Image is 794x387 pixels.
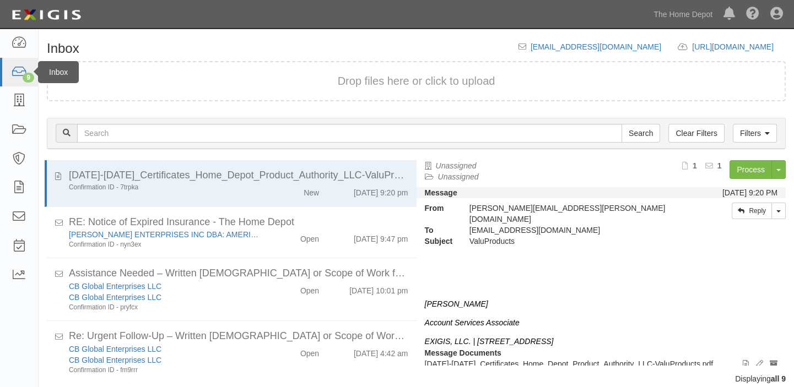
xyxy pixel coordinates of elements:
a: CB Global Enterprises LLC [69,293,161,302]
div: inbox@thdmerchandising.complianz.com [461,225,685,236]
a: CB Global Enterprises LLC [69,356,161,364]
strong: Subject [417,236,461,247]
div: [DATE] 10:01 pm [349,281,408,296]
input: Search [77,124,622,143]
button: Drop files here or click to upload [338,73,495,89]
a: The Home Depot [648,3,718,25]
i: Archive document [770,361,777,368]
div: 9 [23,73,34,83]
a: CB Global Enterprises LLC [69,282,161,291]
b: all 9 [771,374,786,383]
div: New [304,183,319,198]
a: Unassigned [436,161,477,170]
a: [EMAIL_ADDRESS][DOMAIN_NAME] [531,42,661,51]
a: Reply [732,203,772,219]
div: Re: Urgent Follow-Up – Written Contract or Scope of Work Needed for COI [69,329,408,344]
a: Clear Filters [668,124,724,143]
div: [DATE] 9:47 pm [354,229,408,244]
i: [PERSON_NAME] [425,299,488,308]
div: [DATE] 9:20 pm [354,183,408,198]
div: Open [300,229,319,244]
div: Open [300,344,319,359]
div: Confirmation ID - pryfcx [69,303,260,312]
b: 1 [693,161,697,170]
p: [DATE]-[DATE]_Certificates_Home_Depot_Product_Authority_LLC-ValuProducts.pdf [425,358,778,369]
div: Assistance Needed – Written Contract or Scope of Work for COI (Home Depot Onboarding) [69,266,408,281]
div: ValuProducts [461,236,685,247]
strong: Message [425,188,457,197]
i: EXIGIS, LLC. | [STREET_ADDRESS] |Direct: 646.762.1544|Email: [425,337,554,357]
input: Search [622,124,660,143]
a: Process [730,160,772,179]
div: Confirmation ID - fm9rrr [69,366,260,375]
div: [DATE] 4:42 am [354,344,408,359]
a: Unassigned [438,172,479,181]
div: Confirmation ID - 7trpka [69,183,260,192]
a: Filters [733,124,777,143]
div: Open [300,281,319,296]
i: Edit document [755,361,763,368]
div: 2025-2026_Certificates_Home_Depot_Product_Authority_LLC-ValuProducts.pdf [69,168,408,183]
div: [PERSON_NAME][EMAIL_ADDRESS][PERSON_NAME][DOMAIN_NAME] [461,203,685,225]
b: 1 [717,161,722,170]
div: [DATE] 9:20 PM [722,187,777,198]
i: Help Center - Complianz [746,8,759,21]
a: [PERSON_NAME] ENTERPRISES INC DBA: AMERICAN CLEANING TECHNOLOGIES [69,230,372,239]
div: Confirmation ID - nyn3ex [69,240,260,249]
div: Displaying [39,373,794,384]
strong: From [417,203,461,214]
strong: Message Documents [425,348,501,357]
div: RE: Notice of Expired Insurance - The Home Depot [69,215,408,230]
h1: Inbox [47,41,79,56]
i: View [743,361,749,368]
i: Account Services Associate [425,318,520,327]
a: [URL][DOMAIN_NAME] [692,42,786,51]
img: logo-5460c22ac91f19d4615b14bd174203de0afe785f0fc80cf4dbbc73dc1793850b.png [8,5,84,25]
strong: To [417,225,461,236]
a: CB Global Enterprises LLC [69,345,161,353]
div: Inbox [38,61,79,83]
